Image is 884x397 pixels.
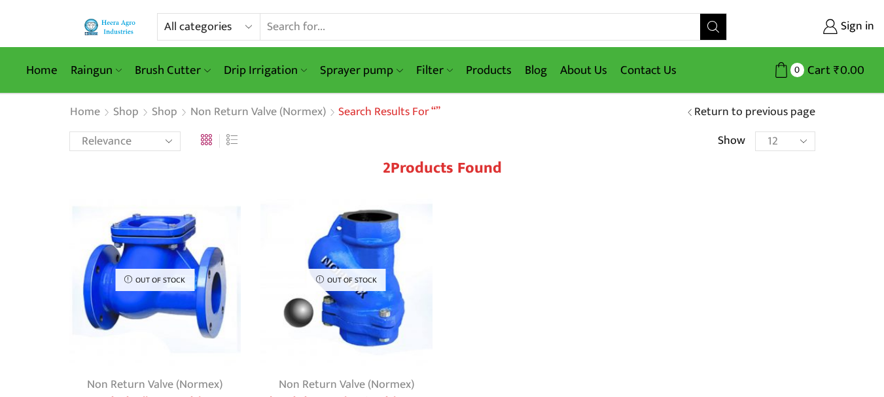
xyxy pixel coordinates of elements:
[554,55,614,86] a: About Us
[694,104,815,121] a: Return to previous page
[459,55,518,86] a: Products
[190,104,327,121] a: Non Return Valve (Normex)
[313,55,409,86] a: Sprayer pump
[614,55,683,86] a: Contact Us
[307,269,386,291] p: Out of stock
[410,55,459,86] a: Filter
[87,375,222,394] a: Non Return Valve (Normex)
[383,155,391,181] span: 2
[64,55,128,86] a: Raingun
[69,131,181,151] select: Shop order
[747,15,874,39] a: Sign in
[69,104,440,121] nav: Breadcrumb
[700,14,726,40] button: Search button
[718,133,745,150] span: Show
[20,55,64,86] a: Home
[838,18,874,35] span: Sign in
[740,58,864,82] a: 0 Cart ₹0.00
[69,194,241,366] img: Standard Ball NRV Model B-01 Flanzed
[260,14,699,40] input: Search for...
[804,61,830,79] span: Cart
[151,104,178,121] a: Shop
[128,55,217,86] a: Brush Cutter
[518,55,554,86] a: Blog
[338,105,440,120] h1: Search results for “”
[834,60,840,80] span: ₹
[790,63,804,77] span: 0
[113,104,139,121] a: Shop
[834,60,864,80] bdi: 0.00
[260,194,433,366] img: Non Return Valve
[69,104,101,121] a: Home
[391,155,502,181] span: Products found
[217,55,313,86] a: Drip Irrigation
[279,375,414,394] a: Non Return Valve (Normex)
[115,269,194,291] p: Out of stock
